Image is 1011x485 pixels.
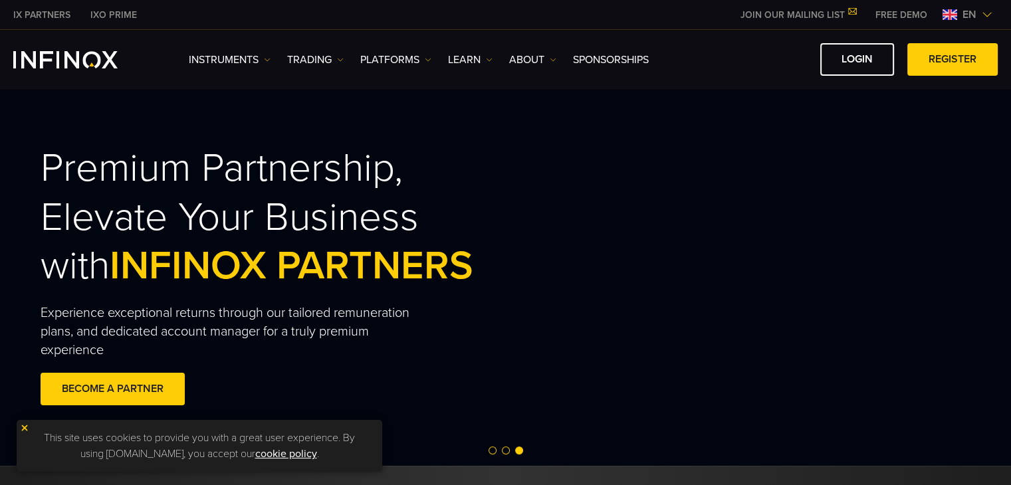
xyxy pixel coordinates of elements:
span: INFINOX PARTNERS [110,242,473,290]
a: Instruments [189,52,271,68]
span: Go to slide 3 [515,446,523,454]
a: INFINOX MENU [865,8,937,22]
a: Learn [448,52,493,68]
a: INFINOX Logo [13,51,149,68]
span: Go to slide 1 [489,446,497,454]
p: This site uses cookies to provide you with a great user experience. By using [DOMAIN_NAME], you a... [23,427,376,465]
a: ABOUT [509,52,556,68]
a: JOIN OUR MAILING LIST [730,9,865,21]
a: BECOME A PARTNER [41,373,185,405]
a: PLATFORMS [360,52,431,68]
span: Go to slide 2 [502,446,510,454]
span: en [957,7,982,23]
img: yellow close icon [20,423,29,433]
a: TRADING [287,52,344,68]
a: cookie policy [255,447,317,460]
a: LOGIN [820,43,894,76]
a: SPONSORSHIPS [573,52,649,68]
h2: Premium Partnership, Elevate Your Business with [41,144,534,290]
a: INFINOX [80,8,147,22]
a: INFINOX [3,8,80,22]
a: REGISTER [907,43,998,76]
p: Experience exceptional returns through our tailored remuneration plans, and dedicated account man... [41,304,435,359]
